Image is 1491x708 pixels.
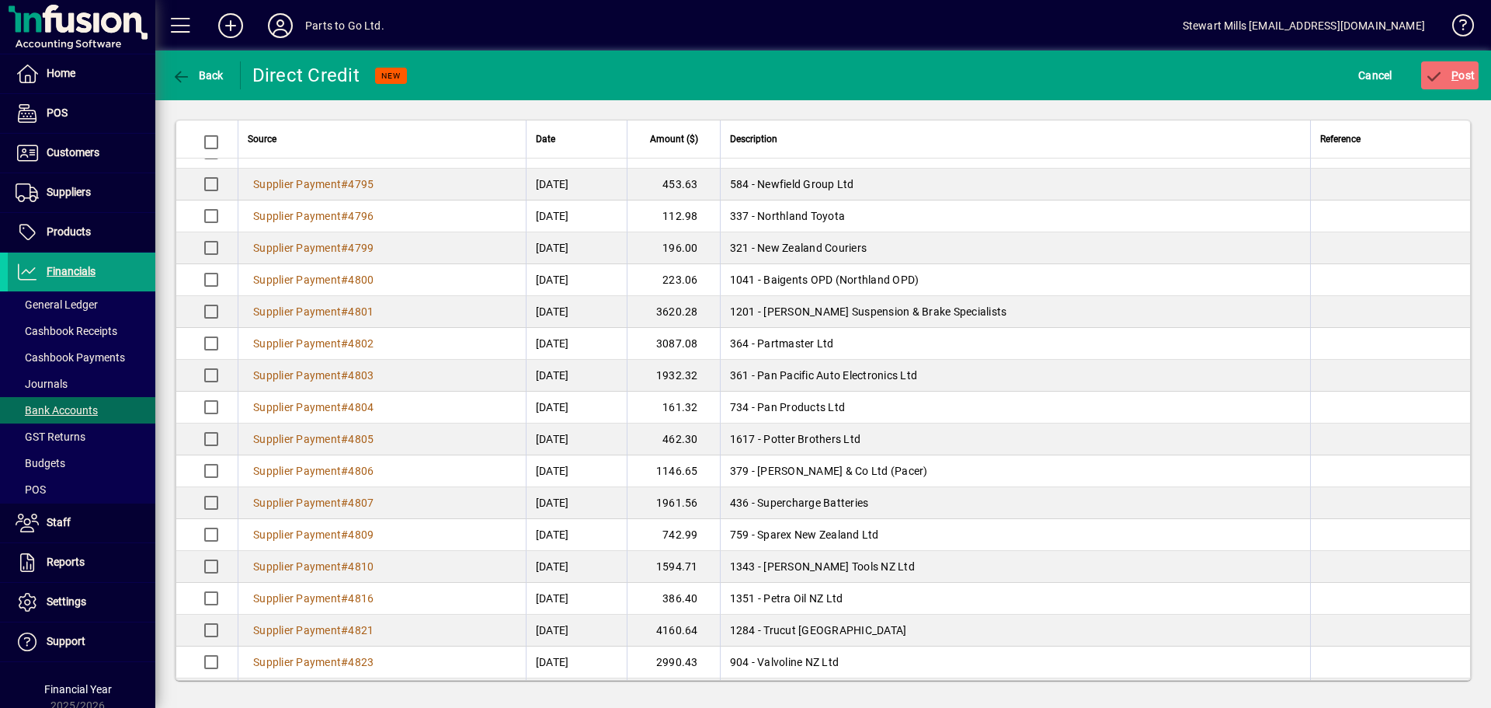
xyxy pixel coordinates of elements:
span: Supplier Payment [253,624,341,637]
span: # [341,528,348,541]
span: Bank Accounts [16,404,98,417]
a: Home [8,54,155,93]
a: Supplier Payment#4816 [248,590,379,607]
a: Supplier Payment#4809 [248,526,379,543]
span: # [341,274,348,286]
span: Reference [1320,131,1361,148]
span: 4809 [348,528,374,541]
span: # [341,210,348,222]
span: 337 - Northland Toyota [730,210,846,222]
span: 4807 [348,497,374,509]
span: # [341,624,348,637]
td: 112.98 [627,201,720,232]
span: Supplier Payment [253,560,341,573]
span: 1201 - [PERSON_NAME] Suspension & Brake Specialists [730,305,1007,318]
span: # [341,592,348,605]
span: 4795 [348,178,374,190]
app-page-header-button: Back [155,61,241,89]
span: Amount ($) [650,131,698,148]
span: Supplier Payment [253,369,341,382]
td: 3620.28 [627,296,720,328]
span: # [341,465,348,477]
a: Supplier Payment#4795 [248,176,379,193]
span: # [341,178,348,190]
span: 759 - Sparex New Zealand Ltd [730,528,879,541]
span: # [341,433,348,445]
td: 1146.65 [627,455,720,487]
span: Supplier Payment [253,592,341,605]
span: Supplier Payment [253,465,341,477]
span: # [341,369,348,382]
a: Customers [8,134,155,173]
td: [DATE] [526,615,627,647]
a: Reports [8,543,155,582]
span: Supplier Payment [253,210,341,222]
td: 2990.43 [627,647,720,678]
span: # [341,401,348,413]
span: Reports [47,556,85,568]
td: [DATE] [526,296,627,328]
td: 1961.56 [627,487,720,519]
a: Staff [8,504,155,542]
span: Source [248,131,276,148]
span: 4802 [348,337,374,350]
span: 4821 [348,624,374,637]
td: 196.00 [627,232,720,264]
a: Cashbook Receipts [8,318,155,344]
td: 161.32 [627,392,720,424]
td: [DATE] [526,264,627,296]
a: Supplier Payment#4803 [248,367,379,384]
span: Supplier Payment [253,242,341,254]
span: Staff [47,516,71,528]
span: 584 - Newfield Group Ltd [730,178,854,190]
td: 386.40 [627,583,720,615]
span: Supplier Payment [253,656,341,668]
span: 321 - New Zealand Couriers [730,242,867,254]
a: Supplier Payment#4796 [248,208,379,225]
div: Amount ($) [637,131,712,148]
span: Cashbook Payments [16,351,125,364]
a: Knowledge Base [1441,3,1472,54]
span: Supplier Payment [253,305,341,318]
span: Support [47,635,85,647]
span: 4801 [348,305,374,318]
a: POS [8,476,155,503]
td: [DATE] [526,232,627,264]
td: 3087.08 [627,328,720,360]
span: Supplier Payment [253,337,341,350]
td: 1932.32 [627,360,720,392]
span: ost [1425,69,1475,82]
div: Description [730,131,1301,148]
td: 462.30 [627,424,720,455]
span: GST Returns [16,431,85,443]
td: [DATE] [526,392,627,424]
td: [DATE] [526,519,627,551]
span: POS [16,483,46,496]
td: 4160.64 [627,615,720,647]
td: [DATE] [526,487,627,519]
span: Back [172,69,224,82]
span: 1617 - Potter Brothers Ltd [730,433,861,445]
span: Supplier Payment [253,401,341,413]
a: Budgets [8,450,155,476]
span: Supplier Payment [253,178,341,190]
td: [DATE] [526,201,627,232]
a: Suppliers [8,173,155,212]
td: 742.99 [627,519,720,551]
span: 1351 - Petra Oil NZ Ltd [730,592,843,605]
span: 379 - [PERSON_NAME] & Co Ltd (Pacer) [730,465,928,477]
span: 734 - Pan Products Ltd [730,401,846,413]
a: POS [8,94,155,133]
span: P [1451,69,1458,82]
a: Supplier Payment#4807 [248,494,379,511]
a: Supplier Payment#4806 [248,462,379,480]
span: Supplier Payment [253,274,341,286]
span: Date [536,131,555,148]
span: 4816 [348,592,374,605]
span: 904 - Valvoline NZ Ltd [730,656,839,668]
span: Budgets [16,457,65,469]
a: Bank Accounts [8,397,155,424]
span: 4805 [348,433,374,445]
span: Financials [47,265,96,277]
td: [DATE] [526,647,627,678]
